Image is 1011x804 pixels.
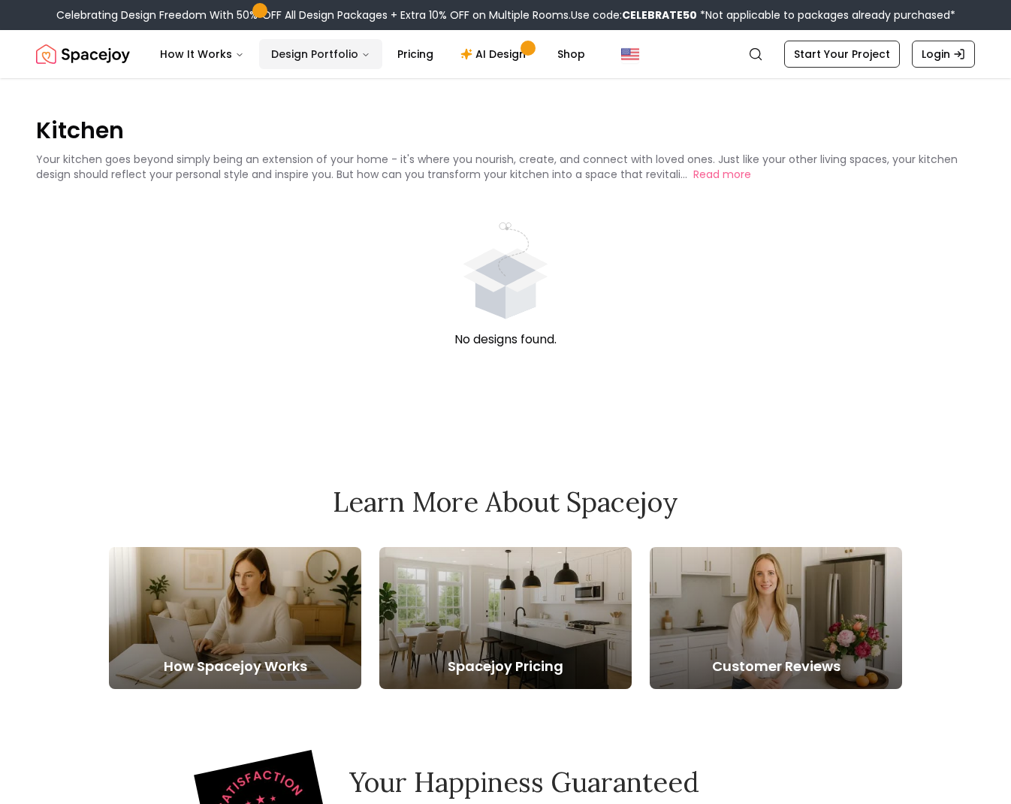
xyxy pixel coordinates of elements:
a: Customer Reviews [650,547,902,689]
a: Spacejoy Pricing [379,547,632,689]
h5: How Spacejoy Works [109,656,361,677]
h5: Spacejoy Pricing [379,656,632,677]
a: Start Your Project [784,41,900,68]
h2: Learn More About Spacejoy [109,487,902,517]
span: Use code: [571,8,697,23]
img: United States [621,45,639,63]
p: Kitchen [36,115,975,146]
h5: Customer Reviews [650,656,902,677]
a: AI Design [448,39,542,69]
a: Pricing [385,39,445,69]
a: Spacejoy [36,39,130,69]
button: Design Portfolio [259,39,382,69]
a: How Spacejoy Works [109,547,361,689]
a: Login [912,41,975,68]
nav: Main [148,39,597,69]
p: No designs found. [36,331,975,349]
b: CELEBRATE50 [622,8,697,23]
a: Shop [545,39,597,69]
div: animation [449,218,562,331]
h3: Your Happiness Guaranteed [349,767,806,797]
p: Your kitchen goes beyond simply being an extension of your home - it's where you nourish, create,... [36,152,958,182]
div: Celebrating Design Freedom With 50% OFF All Design Packages + Extra 10% OFF on Multiple Rooms. [56,8,955,23]
span: *Not applicable to packages already purchased* [697,8,955,23]
button: Read more [693,167,751,182]
img: Spacejoy Logo [36,39,130,69]
button: How It Works [148,39,256,69]
nav: Global [36,30,975,78]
